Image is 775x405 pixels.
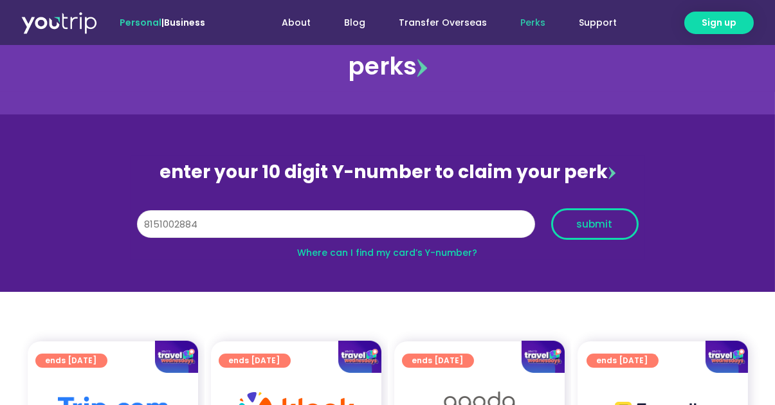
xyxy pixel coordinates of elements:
[577,219,613,229] span: submit
[266,11,328,35] a: About
[131,156,645,189] div: enter your 10 digit Y-number to claim your perk
[241,11,634,35] nav: Menu
[563,11,634,35] a: Support
[137,208,639,249] form: Y Number
[120,16,162,29] span: Personal
[504,11,563,35] a: Perks
[298,246,478,259] a: Where can I find my card’s Y-number?
[684,12,754,34] a: Sign up
[702,16,736,30] span: Sign up
[551,208,639,240] button: submit
[165,16,206,29] a: Business
[120,16,206,29] span: |
[383,11,504,35] a: Transfer Overseas
[328,11,383,35] a: Blog
[137,210,535,239] input: 10 digit Y-number (e.g. 8123456789)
